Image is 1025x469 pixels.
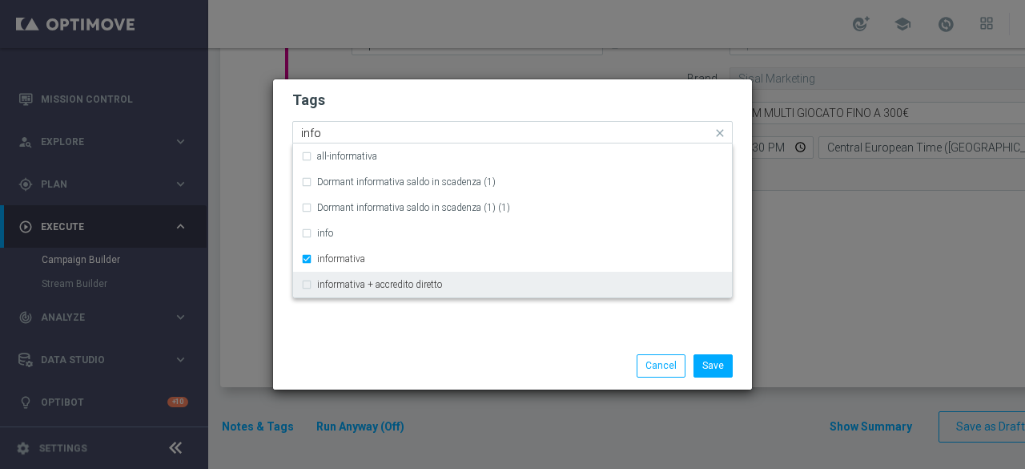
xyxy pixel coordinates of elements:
ng-select: cross-selling, informativa, star [292,121,733,144]
label: info [317,228,333,238]
label: Dormant informativa saldo in scadenza (1) (1) [317,203,510,212]
label: informativa + accredito diretto [317,280,442,289]
ng-dropdown-panel: Options list [292,144,733,298]
div: informativa [301,246,724,272]
label: Dormant informativa saldo in scadenza (1) [317,177,496,187]
h2: Tags [292,91,733,110]
button: Cancel [637,354,685,377]
div: info [301,220,724,246]
div: Dormant informativa saldo in scadenza (1) [301,169,724,195]
div: all-informativa [301,144,724,169]
div: informativa + accredito diretto [301,272,724,297]
div: Dormant informativa saldo in scadenza (1) (1) [301,195,724,220]
button: Save [693,354,733,377]
label: all-informativa [317,152,377,161]
label: informativa [317,254,365,264]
